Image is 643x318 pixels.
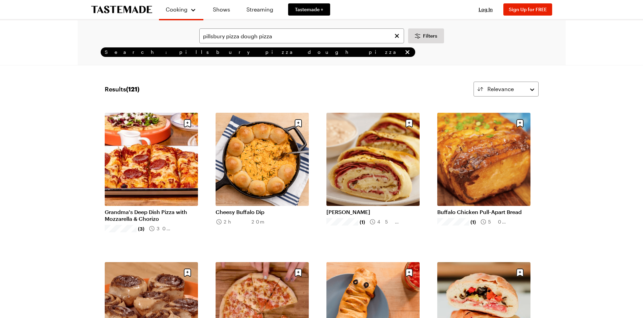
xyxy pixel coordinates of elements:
input: Search for a Recipe [199,28,404,43]
button: Save recipe [514,266,526,279]
button: Save recipe [181,266,194,279]
a: Tastemade + [288,3,330,16]
span: Search: pillsbury pizza dough pizza [105,49,402,55]
button: Save recipe [292,117,305,130]
button: Save recipe [181,117,194,130]
button: remove Search: pillsbury pizza dough pizza [404,48,411,56]
span: Filters [423,33,437,39]
button: Sign Up for FREE [503,3,552,16]
span: Log In [479,6,493,12]
button: Relevance [474,82,539,97]
span: Sign Up for FREE [509,6,547,12]
a: Buffalo Chicken Pull-Apart Bread [437,209,530,215]
button: Save recipe [292,266,305,279]
a: To Tastemade Home Page [91,6,152,14]
span: ( 121 ) [126,85,139,93]
button: Save recipe [403,117,416,130]
a: Grandma's Deep Dish Pizza with Mozzarella & Chorizo [105,209,198,222]
span: Cooking [166,6,187,13]
span: Results [105,84,139,94]
button: Save recipe [514,117,526,130]
button: Cooking [166,3,197,16]
span: Tastemade + [295,6,323,13]
button: Save recipe [403,266,416,279]
button: Desktop filters [408,28,444,43]
button: Log In [472,6,499,13]
a: [PERSON_NAME] [326,209,420,215]
button: Clear search [393,32,401,40]
a: Cheesy Buffalo Dip [216,209,309,215]
span: Relevance [487,85,514,93]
